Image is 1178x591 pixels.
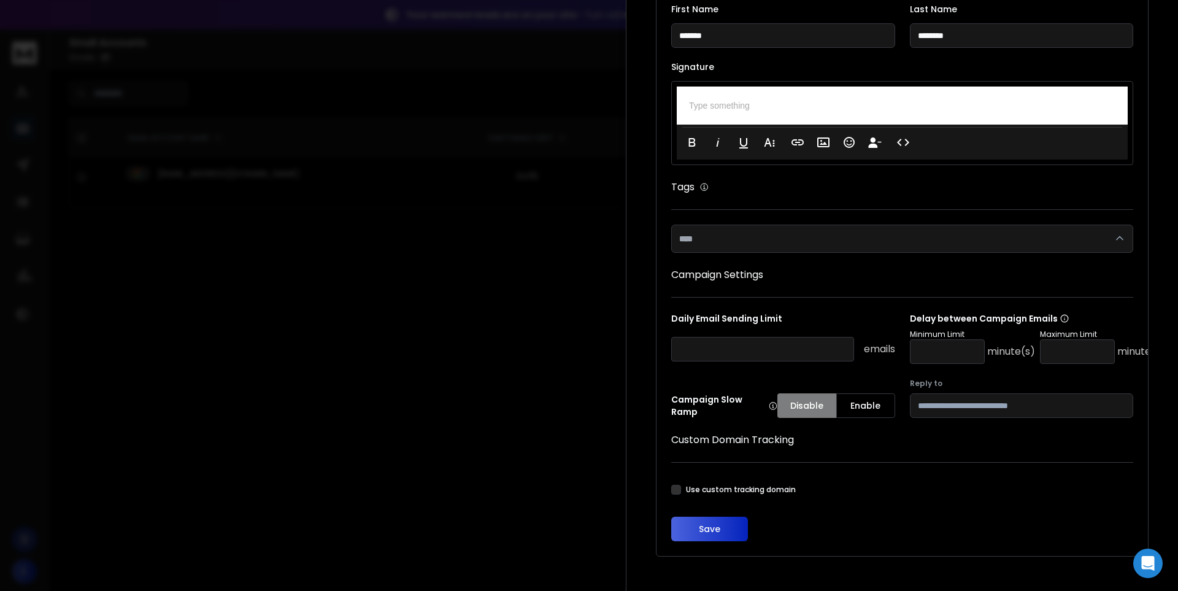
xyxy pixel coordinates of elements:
[910,379,1134,388] label: Reply to
[680,130,704,155] button: Bold (Ctrl+B)
[671,180,695,195] h1: Tags
[786,130,809,155] button: Insert Link (Ctrl+K)
[706,130,730,155] button: Italic (Ctrl+I)
[1117,344,1165,359] p: minute(s)
[1040,330,1165,339] p: Maximum Limit
[910,312,1165,325] p: Delay between Campaign Emails
[1133,549,1163,578] div: Open Intercom Messenger
[910,330,1035,339] p: Minimum Limit
[910,5,1134,14] label: Last Name
[671,63,1133,71] label: Signature
[836,393,895,418] button: Enable
[671,433,1133,447] h1: Custom Domain Tracking
[987,344,1035,359] p: minute(s)
[686,485,796,495] label: Use custom tracking domain
[671,5,895,14] label: First Name
[671,393,777,418] p: Campaign Slow Ramp
[812,130,835,155] button: Insert Image (Ctrl+P)
[863,130,887,155] button: Insert Unsubscribe Link
[777,393,836,418] button: Disable
[837,130,861,155] button: Emoticons
[671,517,748,541] button: Save
[864,342,895,357] p: emails
[732,130,755,155] button: Underline (Ctrl+U)
[671,312,895,330] p: Daily Email Sending Limit
[671,268,1133,282] h1: Campaign Settings
[758,130,781,155] button: More Text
